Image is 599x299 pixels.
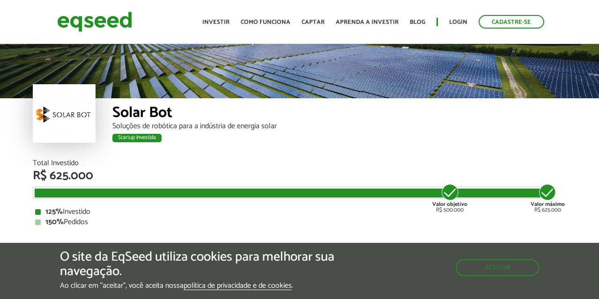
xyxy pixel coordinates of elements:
strong: Valor objetivo [432,200,467,209]
a: Informações essenciais da oferta [33,240,146,253]
img: EqSeed [57,9,132,34]
p: Ao clicar em "aceitar", você aceita nossa . [60,281,348,290]
div: R$ 625.000 [33,170,567,182]
div: Startup investida [112,134,162,142]
a: Blog [410,19,425,25]
div: Investido [35,208,564,216]
div: Soluções de robótica para a indústria de energia solar [112,123,567,130]
a: Captar [302,19,325,25]
strong: Valor máximo [531,200,565,209]
button: Aceitar [456,259,539,276]
a: Como funciona [241,19,290,25]
div: Total Investido [33,160,567,167]
a: Investir [202,19,229,25]
div: R$ 625.000 [531,183,565,213]
div: R$ 500.000 [432,183,467,213]
a: Cadastre-se [479,15,544,29]
strong: 150% [45,216,64,228]
strong: 125% [45,205,63,218]
div: Pedidos [35,219,564,226]
a: Aprenda a investir [336,19,399,25]
div: Solar Bot [112,105,567,123]
a: política de privacidade e de cookies [184,282,292,290]
h5: O site da EqSeed utiliza cookies para melhorar sua navegação. [60,250,348,279]
a: Login [449,19,467,25]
